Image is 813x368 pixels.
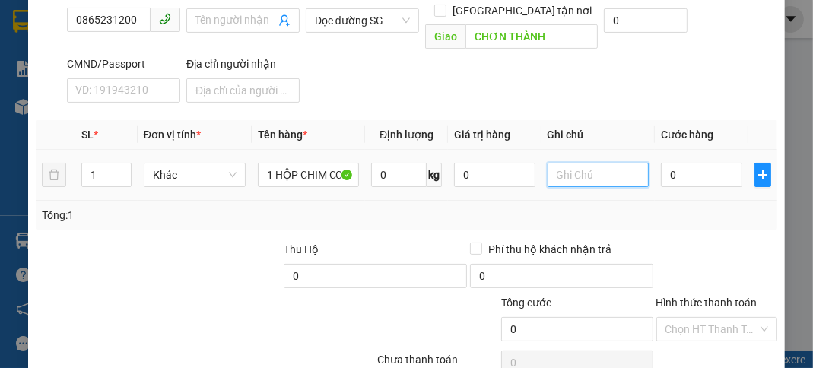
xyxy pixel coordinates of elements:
[454,163,535,187] input: 0
[315,9,410,32] span: Dọc đường SG
[67,56,180,72] div: CMND/Passport
[380,128,433,141] span: Định lượng
[159,13,171,25] span: phone
[482,241,618,258] span: Phí thu hộ khách nhận trả
[186,56,300,72] div: Địa chỉ người nhận
[186,78,300,103] input: Địa chỉ của người nhận
[465,24,598,49] input: Dọc đường
[548,163,649,187] input: Ghi Chú
[258,163,360,187] input: VD: Bàn, Ghế
[153,163,237,186] span: Khác
[258,128,307,141] span: Tên hàng
[425,24,465,49] span: Giao
[278,14,291,27] span: user-add
[446,2,598,19] span: [GEOGRAPHIC_DATA] tận nơi
[656,297,757,309] label: Hình thức thanh toán
[454,128,510,141] span: Giá trị hàng
[501,297,551,309] span: Tổng cước
[42,207,315,224] div: Tổng: 1
[754,163,771,187] button: plus
[604,8,688,33] input: Cước giao hàng
[42,163,66,187] button: delete
[81,128,94,141] span: SL
[755,169,770,181] span: plus
[541,120,656,150] th: Ghi chú
[427,163,442,187] span: kg
[144,128,201,141] span: Đơn vị tính
[284,243,319,255] span: Thu Hộ
[661,128,713,141] span: Cước hàng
